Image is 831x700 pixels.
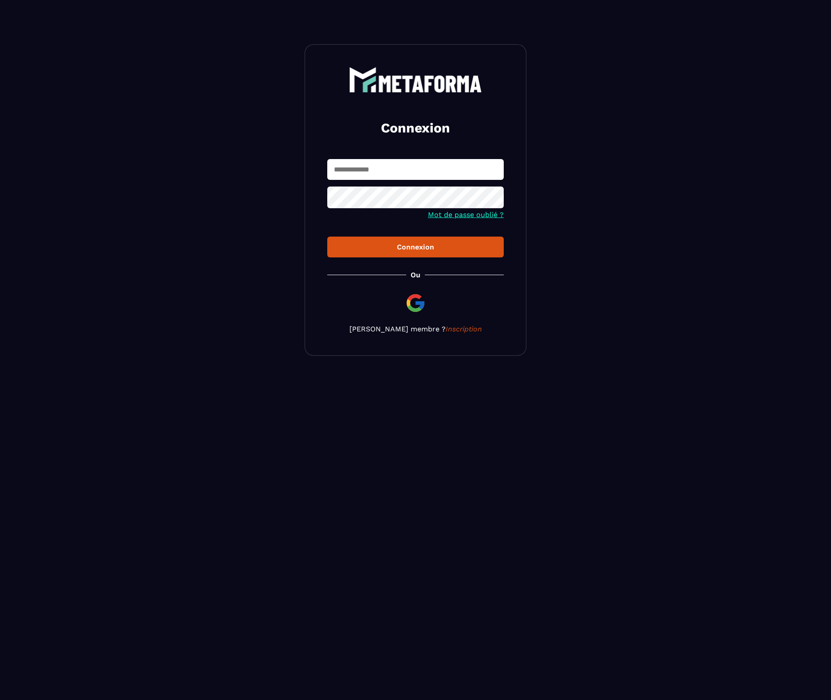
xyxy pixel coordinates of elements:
[327,67,504,93] a: logo
[446,325,482,333] a: Inscription
[405,292,426,314] img: google
[411,271,420,279] p: Ou
[349,67,482,93] img: logo
[327,325,504,333] p: [PERSON_NAME] membre ?
[338,119,493,137] h2: Connexion
[327,237,504,257] button: Connexion
[428,210,504,219] a: Mot de passe oublié ?
[334,243,497,251] div: Connexion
